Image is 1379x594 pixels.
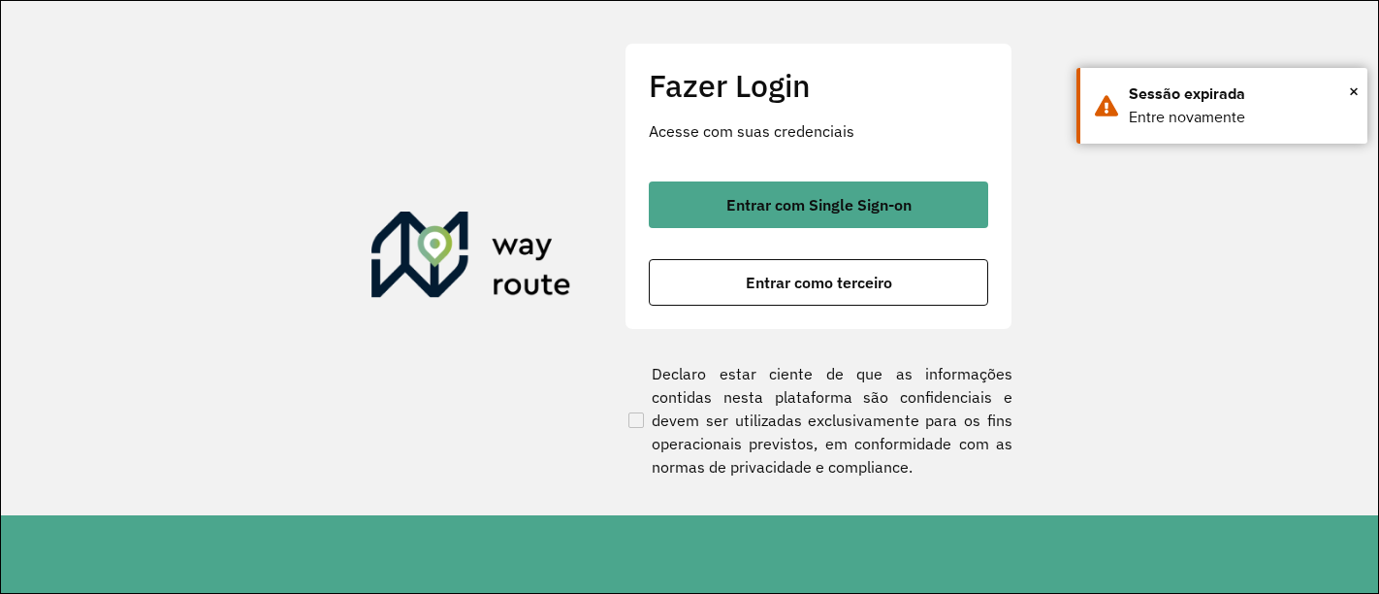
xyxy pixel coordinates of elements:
button: button [649,181,988,228]
span: × [1349,77,1359,106]
div: Entre novamente [1129,106,1353,129]
h2: Fazer Login [649,67,988,104]
label: Declaro estar ciente de que as informações contidas nesta plataforma são confidenciais e devem se... [625,362,1012,478]
span: Entrar como terceiro [746,275,892,290]
img: Roteirizador AmbevTech [371,212,571,305]
p: Acesse com suas credenciais [649,119,988,143]
div: Sessão expirada [1129,82,1353,106]
button: Close [1349,77,1359,106]
button: button [649,259,988,306]
span: Entrar com Single Sign-on [726,197,912,213]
